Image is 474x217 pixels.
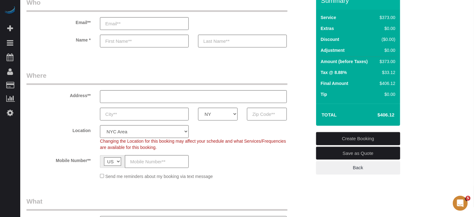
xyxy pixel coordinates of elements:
img: Automaid Logo [4,6,16,15]
input: Last Name** [198,35,287,47]
iframe: Intercom live chat [453,196,468,211]
legend: What [26,197,287,211]
span: Send me reminders about my booking via text message [105,174,213,179]
input: First Name** [100,35,189,47]
span: Changing the Location for this booking may affect your schedule and what Services/Frequencies are... [100,139,286,150]
h4: $406.12 [359,112,394,118]
label: Amount (before Taxes) [321,58,368,65]
input: Mobile Number** [125,155,189,168]
a: Create Booking [316,132,400,145]
div: $0.00 [377,25,395,32]
label: Mobile Number** [22,155,95,164]
div: $0.00 [377,47,395,53]
a: Back [316,161,400,174]
label: Name * [22,35,95,43]
label: Location [22,125,95,134]
label: Tax @ 8.88% [321,69,347,76]
label: Tip [321,91,327,97]
div: ($0.00) [377,36,395,42]
div: $373.00 [377,58,395,65]
label: Extras [321,25,334,32]
a: Save as Quote [316,147,400,160]
input: Zip Code** [247,108,287,121]
legend: Where [26,71,287,85]
label: Final Amount [321,80,348,86]
strong: Total [322,112,337,117]
label: Service [321,14,336,21]
span: 5 [466,196,471,201]
div: $0.00 [377,91,395,97]
div: $33.12 [377,69,395,76]
label: Adjustment [321,47,345,53]
label: Discount [321,36,339,42]
div: $373.00 [377,14,395,21]
div: $406.12 [377,80,395,86]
